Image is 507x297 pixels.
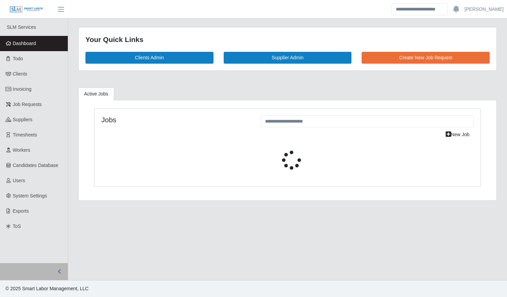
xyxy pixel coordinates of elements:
a: Create New Job Request [362,52,490,64]
span: ToS [13,224,21,229]
span: Candidates Database [13,163,59,168]
input: Search [391,3,448,15]
a: New Job [441,129,474,141]
span: Suppliers [13,117,33,122]
div: Your Quick Links [85,34,490,45]
span: Clients [13,71,27,77]
span: Users [13,178,25,183]
span: Timesheets [13,132,37,137]
a: Clients Admin [85,52,214,64]
span: Workers [13,147,31,153]
span: Dashboard [13,41,36,46]
img: SLM Logo [9,6,43,13]
span: Todo [13,56,23,61]
h4: Jobs [101,115,250,124]
span: System Settings [13,193,47,198]
a: Active Jobs [78,87,114,101]
a: Supplier Admin [224,52,352,64]
span: SLM Services [7,24,36,30]
span: © 2025 Smart Labor Management, LLC [5,286,88,291]
span: Job Requests [13,102,42,107]
span: Exports [13,208,29,214]
span: Invoicing [13,86,32,92]
a: [PERSON_NAME] [465,6,504,13]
